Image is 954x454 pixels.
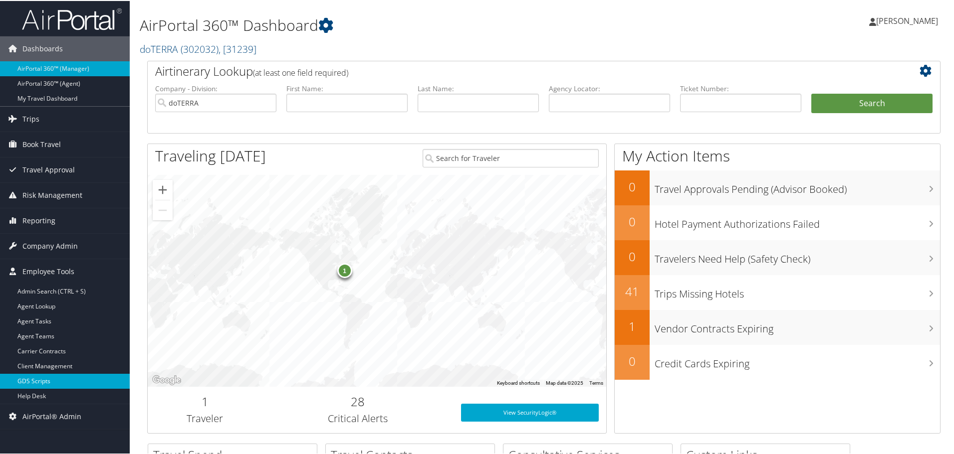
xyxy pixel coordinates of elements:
[615,204,940,239] a: 0Hotel Payment Authorizations Failed
[22,35,63,60] span: Dashboards
[655,351,940,370] h3: Credit Cards Expiring
[549,83,670,93] label: Agency Locator:
[270,411,446,425] h3: Critical Alerts
[423,148,599,166] input: Search for Traveler
[615,145,940,165] h1: My Action Items
[497,379,540,386] button: Keyboard shortcuts
[461,403,599,421] a: View SecurityLogic®
[615,239,940,274] a: 0Travelers Need Help (Safety Check)
[811,93,933,113] button: Search
[140,14,679,35] h1: AirPortal 360™ Dashboard
[615,344,940,379] a: 0Credit Cards Expiring
[615,309,940,344] a: 1Vendor Contracts Expiring
[22,156,75,181] span: Travel Approval
[270,392,446,409] h2: 28
[418,83,539,93] label: Last Name:
[655,316,940,335] h3: Vendor Contracts Expiring
[615,169,940,204] a: 0Travel Approvals Pending (Advisor Booked)
[680,83,801,93] label: Ticket Number:
[615,212,650,229] h2: 0
[876,14,938,25] span: [PERSON_NAME]
[615,317,650,334] h2: 1
[155,392,255,409] h2: 1
[22,6,122,30] img: airportal-logo.png
[153,179,173,199] button: Zoom in
[155,62,867,79] h2: Airtinerary Lookup
[589,379,603,385] a: Terms (opens in new tab)
[22,131,61,156] span: Book Travel
[22,233,78,258] span: Company Admin
[286,83,408,93] label: First Name:
[22,106,39,131] span: Trips
[22,207,55,232] span: Reporting
[155,411,255,425] h3: Traveler
[337,262,352,277] div: 1
[155,145,266,165] h1: Traveling [DATE]
[655,246,940,265] h3: Travelers Need Help (Safety Check)
[181,41,219,55] span: ( 302032 )
[140,41,256,55] a: doTERRA
[615,177,650,194] h2: 0
[546,379,583,385] span: Map data ©2025
[155,83,276,93] label: Company - Division:
[615,274,940,309] a: 41Trips Missing Hotels
[655,176,940,195] h3: Travel Approvals Pending (Advisor Booked)
[615,352,650,369] h2: 0
[615,282,650,299] h2: 41
[253,66,348,77] span: (at least one field required)
[655,211,940,230] h3: Hotel Payment Authorizations Failed
[150,373,183,386] a: Open this area in Google Maps (opens a new window)
[22,182,82,207] span: Risk Management
[22,258,74,283] span: Employee Tools
[615,247,650,264] h2: 0
[655,281,940,300] h3: Trips Missing Hotels
[150,373,183,386] img: Google
[869,5,948,35] a: [PERSON_NAME]
[153,199,173,219] button: Zoom out
[219,41,256,55] span: , [ 31239 ]
[22,403,81,428] span: AirPortal® Admin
